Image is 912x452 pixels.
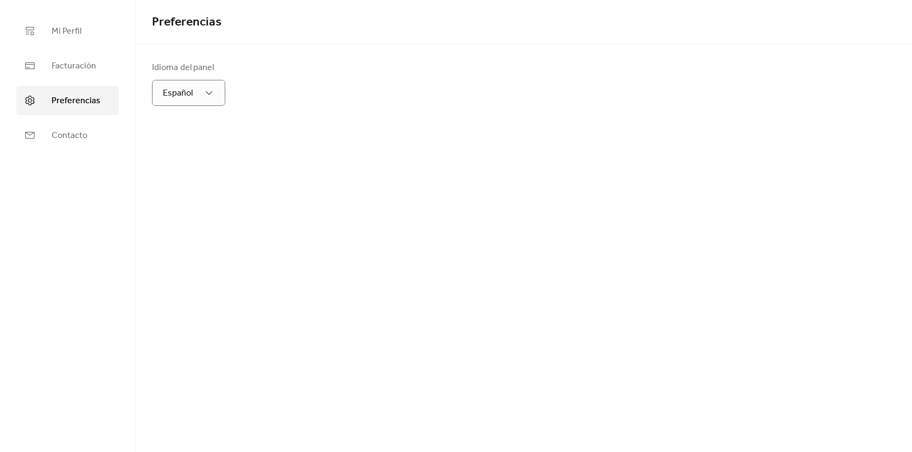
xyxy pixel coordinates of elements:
span: Español [163,85,193,102]
a: Contacto [16,121,119,150]
span: Preferencias [52,95,100,108]
a: Preferencias [16,86,119,115]
span: Facturación [52,60,96,73]
div: Idioma del panel [152,61,223,74]
span: Preferencias [152,10,221,34]
a: Mi Perfil [16,16,119,46]
a: Facturación [16,51,119,80]
span: Mi Perfil [52,25,81,38]
span: Contacto [52,129,87,142]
